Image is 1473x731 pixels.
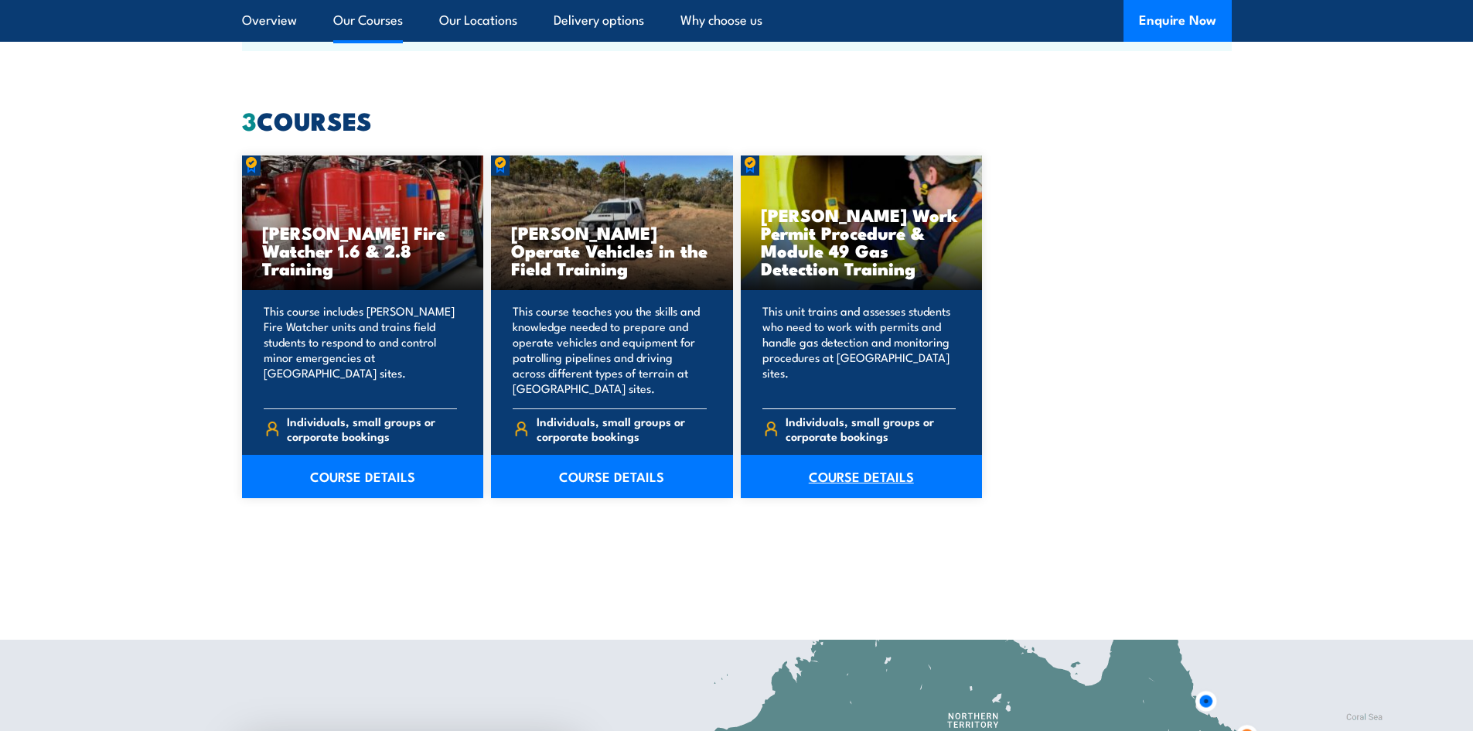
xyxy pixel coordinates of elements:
[491,455,733,498] a: COURSE DETAILS
[242,109,1232,131] h2: COURSES
[762,303,956,396] p: This unit trains and assesses students who need to work with permits and handle gas detection and...
[511,224,713,277] h3: [PERSON_NAME] Operate Vehicles in the Field Training
[242,455,484,498] a: COURSE DETAILS
[741,455,983,498] a: COURSE DETAILS
[242,101,257,139] strong: 3
[287,414,457,443] span: Individuals, small groups or corporate bookings
[786,414,956,443] span: Individuals, small groups or corporate bookings
[761,206,963,277] h3: [PERSON_NAME] Work Permit Procedure & Module 49 Gas Detection Training
[513,303,707,396] p: This course teaches you the skills and knowledge needed to prepare and operate vehicles and equip...
[537,414,707,443] span: Individuals, small groups or corporate bookings
[262,224,464,277] h3: [PERSON_NAME] Fire Watcher 1.6 & 2.8 Training
[264,303,458,396] p: This course includes [PERSON_NAME] Fire Watcher units and trains field students to respond to and...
